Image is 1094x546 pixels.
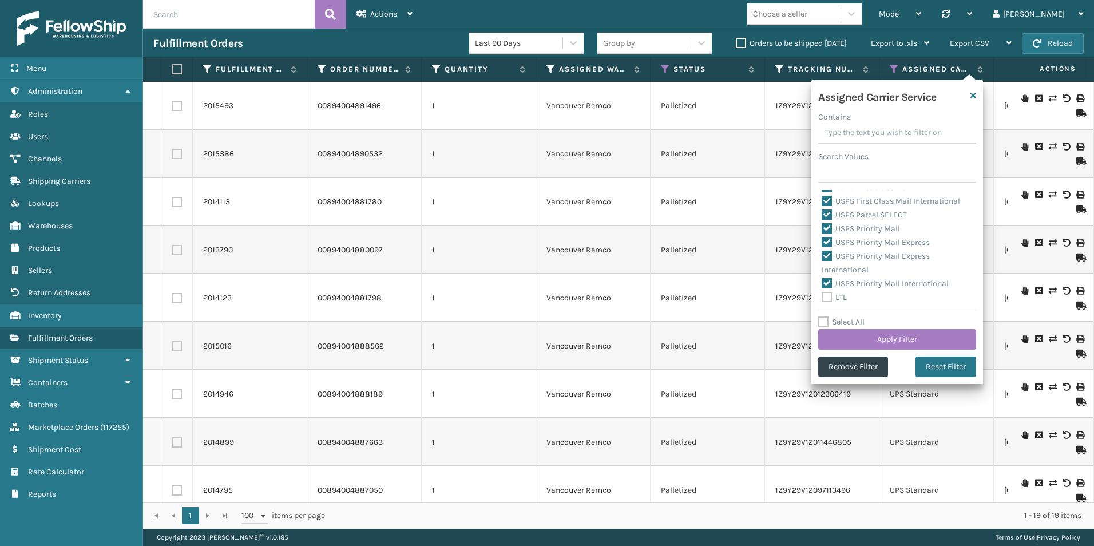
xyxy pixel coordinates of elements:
span: Actions [370,9,397,19]
a: 2015386 [203,148,234,160]
td: Palletized [651,466,765,515]
h4: Assigned Carrier Service [818,87,937,104]
i: On Hold [1021,287,1028,295]
a: 1 [182,507,199,524]
span: items per page [241,507,325,524]
i: Void Label [1063,143,1069,151]
a: 00894004887050 [318,485,383,496]
i: Print Label [1076,191,1083,199]
td: UPS Standard [879,466,994,515]
label: Order Number [330,64,399,74]
a: 1Z9Y29V12012306419 [775,389,851,399]
button: Reset Filter [915,357,976,377]
i: Print Label [1076,479,1083,487]
i: Change shipping [1049,94,1056,102]
i: Void Label [1063,335,1069,343]
span: ( 117255 ) [100,422,129,432]
div: Group by [603,37,635,49]
td: Vancouver Remco [536,82,651,130]
button: Reload [1022,33,1084,54]
i: Change shipping [1049,287,1056,295]
i: Mark as Shipped [1076,494,1083,502]
label: Tracking Number [788,64,857,74]
span: 100 [241,510,259,521]
td: 1 [422,274,536,322]
a: 00894004881780 [318,196,382,208]
a: 1Z9Y29V12097113496 [775,485,850,495]
i: On Hold [1021,479,1028,487]
span: Marketplace Orders [28,422,98,432]
a: 1Z9Y29V12007404635 [775,245,854,255]
label: Assigned Warehouse [559,64,628,74]
label: USPS Priority Mail Express [822,238,930,247]
label: Fulfillment Order Id [216,64,285,74]
i: Cancel Fulfillment Order [1035,287,1042,295]
span: Containers [28,378,68,387]
i: On Hold [1021,191,1028,199]
td: 1 [422,322,536,370]
a: 1Z9Y29V12096193901 [775,293,851,303]
span: Reports [28,489,56,499]
button: Apply Filter [818,329,976,350]
i: Mark as Shipped [1076,109,1083,117]
i: Void Label [1063,479,1069,487]
td: Palletized [651,226,765,274]
i: On Hold [1021,383,1028,391]
i: On Hold [1021,94,1028,102]
td: Vancouver Remco [536,466,651,515]
td: Palletized [651,82,765,130]
div: Choose a seller [753,8,807,20]
label: Status [673,64,743,74]
a: 2014899 [203,437,234,448]
i: Void Label [1063,431,1069,439]
i: Print Label [1076,143,1083,151]
label: Search Values [818,151,869,163]
a: 00894004888189 [318,389,383,400]
i: Cancel Fulfillment Order [1035,239,1042,247]
span: Channels [28,154,62,164]
a: 1Z9Y29V12098277120 [775,149,852,159]
i: Cancel Fulfillment Order [1035,143,1042,151]
td: 1 [422,370,536,418]
td: Vancouver Remco [536,178,651,226]
i: Cancel Fulfillment Order [1035,94,1042,102]
span: Export to .xls [871,38,917,48]
button: Remove Filter [818,357,888,377]
i: Print Label [1076,383,1083,391]
span: Shipment Cost [28,445,81,454]
a: 2014795 [203,485,233,496]
span: Lookups [28,199,59,208]
a: 2013790 [203,244,233,256]
a: 1Z9Y29V12013443242 [775,101,853,110]
i: Print Label [1076,94,1083,102]
div: Last 90 Days [475,37,564,49]
i: Change shipping [1049,335,1056,343]
i: Change shipping [1049,191,1056,199]
td: Palletized [651,322,765,370]
td: 1 [422,130,536,178]
span: Rate Calculator [28,467,84,477]
td: 1 [422,178,536,226]
td: 1 [422,418,536,466]
span: Inventory [28,311,62,321]
span: Users [28,132,48,141]
span: Shipment Status [28,355,88,365]
span: Products [28,243,60,253]
div: 1 - 19 of 19 items [341,510,1081,521]
a: 00894004887663 [318,437,383,448]
td: Palletized [651,274,765,322]
i: On Hold [1021,431,1028,439]
i: Change shipping [1049,143,1056,151]
i: On Hold [1021,335,1028,343]
i: Cancel Fulfillment Order [1035,479,1042,487]
img: logo [17,11,126,46]
i: Change shipping [1049,239,1056,247]
td: Vancouver Remco [536,274,651,322]
td: Palletized [651,370,765,418]
i: Mark as Shipped [1076,350,1083,358]
i: Cancel Fulfillment Order [1035,383,1042,391]
a: 2014946 [203,389,233,400]
i: Print Label [1076,239,1083,247]
i: Void Label [1063,287,1069,295]
a: 00894004888562 [318,341,384,352]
